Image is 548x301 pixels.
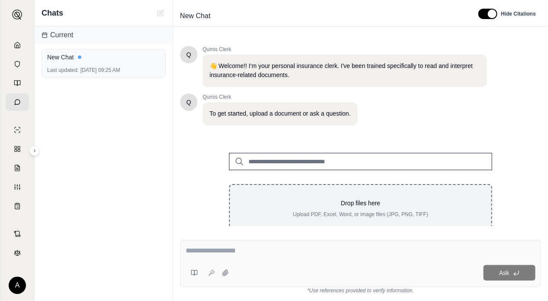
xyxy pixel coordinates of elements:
p: 👋 Welcome!! I'm your personal insurance clerk. I've been trained specifically to read and interpr... [210,61,480,80]
a: Claim Coverage [6,159,29,177]
div: *Use references provided to verify information. [180,287,541,294]
span: Qumis Clerk [203,46,487,53]
span: Hello [187,50,191,59]
span: Ask [499,269,509,276]
span: Hello [187,98,191,107]
a: Single Policy [6,121,29,139]
button: Ask [484,265,535,281]
p: Drop files here [244,199,477,207]
a: Legal Search Engine [6,244,29,262]
a: Policy Comparisons [6,140,29,158]
span: Chats [42,7,63,19]
div: [DATE] 09:25 AM [47,67,160,74]
p: To get started, upload a document or ask a question. [210,109,351,118]
div: New Chat [47,53,160,61]
button: New Chat [155,8,166,18]
button: Expand sidebar [9,6,26,23]
p: Upload PDF, Excel, Word, or image files (JPG, PNG, TIFF) [244,211,477,218]
span: New Chat [177,9,214,23]
a: Contract Analysis [6,225,29,243]
button: Expand sidebar [29,146,40,156]
div: Edit Title [177,9,468,23]
a: Documents Vault [6,55,29,73]
a: Coverage Table [6,197,29,215]
span: Qumis Clerk [203,94,358,100]
span: Last updated: [47,67,79,74]
div: Current [35,26,173,44]
a: Custom Report [6,178,29,196]
a: Home [6,36,29,54]
div: A [9,277,26,294]
img: Expand sidebar [12,10,23,20]
span: Hide Citations [501,10,536,17]
a: Prompt Library [6,74,29,92]
a: Chat [6,94,29,111]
